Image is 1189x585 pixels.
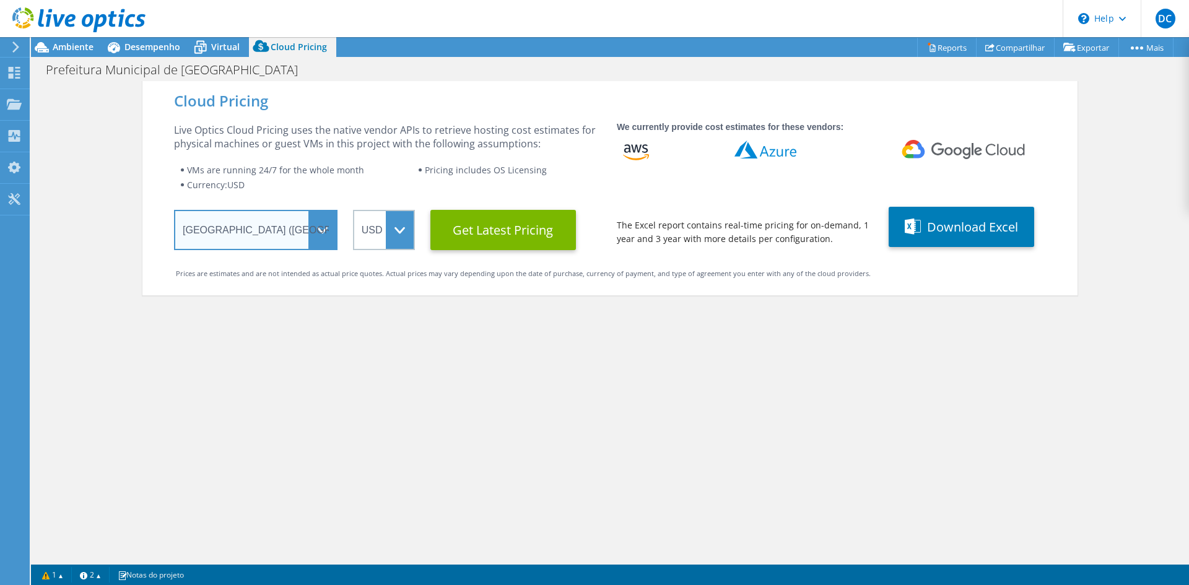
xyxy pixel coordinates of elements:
span: Virtual [211,41,240,53]
a: Exportar [1054,38,1119,57]
a: Mais [1118,38,1174,57]
a: 1 [33,567,72,583]
div: Live Optics Cloud Pricing uses the native vendor APIs to retrieve hosting cost estimates for phys... [174,123,601,150]
a: Reports [917,38,977,57]
button: Get Latest Pricing [430,210,576,250]
a: 2 [71,567,110,583]
div: Cloud Pricing [174,94,1046,108]
svg: \n [1078,13,1089,24]
h1: Prefeitura Municipal de [GEOGRAPHIC_DATA] [40,63,317,77]
span: Currency: USD [187,179,245,191]
button: Download Excel [889,207,1034,247]
div: The Excel report contains real-time pricing for on-demand, 1 year and 3 year with more details pe... [617,219,873,246]
a: Compartilhar [976,38,1055,57]
span: Pricing includes OS Licensing [425,164,547,176]
div: Prices are estimates and are not intended as actual price quotes. Actual prices may vary dependin... [176,267,1044,280]
span: Cloud Pricing [271,41,327,53]
span: VMs are running 24/7 for the whole month [187,164,364,176]
span: Desempenho [124,41,180,53]
strong: We currently provide cost estimates for these vendors: [617,122,843,132]
span: Ambiente [53,41,94,53]
a: Notas do projeto [109,567,193,583]
span: DC [1156,9,1175,28]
